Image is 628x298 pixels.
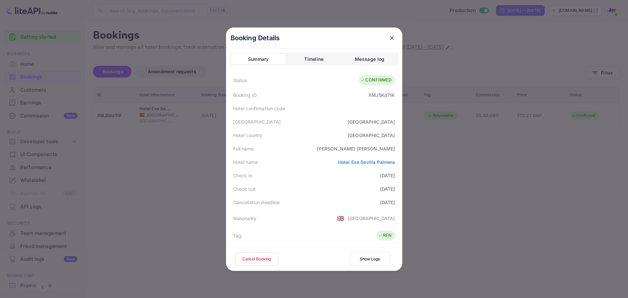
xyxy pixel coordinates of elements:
div: [PERSON_NAME] [PERSON_NAME] [317,145,395,152]
div: [DATE] [380,172,395,179]
div: Check out [233,185,255,192]
div: Full name [233,145,254,152]
button: Summary [231,54,286,64]
div: Timeline [304,55,323,63]
div: [GEOGRAPHIC_DATA] [348,215,395,222]
div: RFN [378,232,392,239]
div: Booking ID [233,92,257,98]
div: [GEOGRAPHIC_DATA] [233,118,281,125]
div: [DATE] [380,199,395,206]
a: Hotel Exe Sevilla Palmera [338,159,395,165]
div: Summary [248,55,269,63]
div: Status [233,77,247,84]
button: Timeline [287,54,341,64]
p: Booking Details [231,33,280,43]
div: Nationality [233,215,257,222]
div: Message log [355,55,384,63]
div: [GEOGRAPHIC_DATA] [348,132,395,139]
div: [DATE] [380,185,395,192]
div: Hotel confirmation code [233,105,285,112]
div: [GEOGRAPHIC_DATA] [348,118,395,125]
button: Cancel Booking [235,253,278,266]
div: XMJ5KdTIK [368,92,395,98]
div: Cancellation deadline [233,199,280,206]
div: CONFIRMED [360,77,392,83]
div: Hotel name [233,159,258,166]
div: Hotel country [233,132,263,139]
button: Message log [342,54,397,64]
div: Check in [233,172,252,179]
span: United States [337,212,344,224]
button: close [386,32,398,44]
div: Tag [233,232,241,239]
button: Show Logs [350,253,390,266]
